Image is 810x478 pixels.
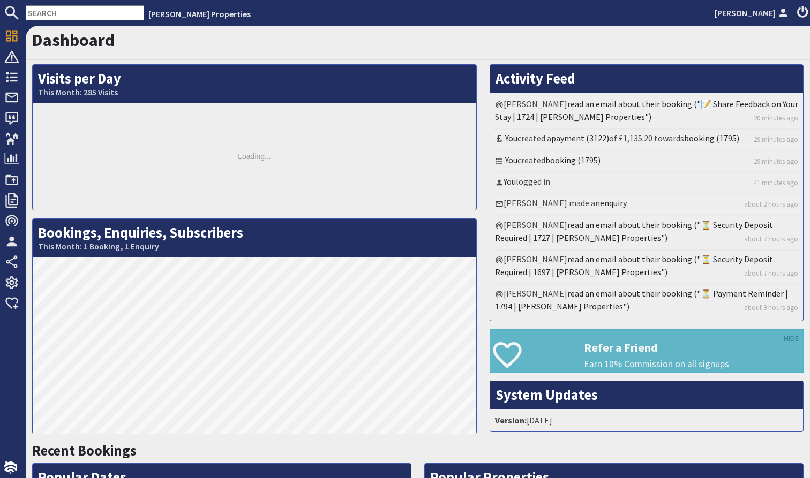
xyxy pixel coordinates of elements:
p: Earn 10% Commission on all signups [584,357,803,371]
a: booking (1795) [684,133,739,143]
a: Refer a Friend Earn 10% Commission on all signups [490,329,804,373]
a: payment (3122) [551,133,609,143]
a: about 7 hours ago [744,234,798,244]
a: HIDE [784,333,799,345]
small: This Month: 1 Booking, 1 Enquiry [38,241,471,252]
a: Dashboard [32,29,115,51]
li: created [493,151,800,173]
div: Loading... [33,103,476,210]
a: You [505,155,517,165]
img: staytech_i_w-64f4e8e9ee0a9c174fd5317b4b171b261742d2d393467e5bdba4413f4f884c10.svg [4,461,17,474]
a: booking (1795) [545,155,601,165]
a: 41 minutes ago [754,178,798,188]
li: [DATE] [493,412,800,429]
a: Recent Bookings [32,442,137,459]
a: read an email about their booking ("⏳ Payment Reminder | 1794 | [PERSON_NAME] Properties") [495,288,788,312]
a: You [505,133,517,143]
a: about 7 hours ago [744,268,798,278]
li: [PERSON_NAME] [493,216,800,251]
a: 20 minutes ago [754,113,798,123]
h3: Refer a Friend [584,340,803,354]
li: created a of £1,135.20 towards [493,130,800,151]
li: logged in [493,173,800,194]
a: 29 minutes ago [754,156,798,166]
a: about 9 hours ago [744,302,798,313]
small: This Month: 285 Visits [38,87,471,97]
h2: Visits per Day [33,65,476,103]
a: Activity Feed [496,70,575,87]
a: read an email about their booking ("⏳ Security Deposit Required | 1727 | [PERSON_NAME] Properties") [495,219,773,243]
li: [PERSON_NAME] made an [493,194,800,216]
a: about 2 hours ago [744,199,798,209]
h2: Bookings, Enquiries, Subscribers [33,219,476,257]
input: SEARCH [26,5,144,20]
a: read an email about their booking ("📝 Share Feedback on Your Stay | 1724 | [PERSON_NAME] Properti... [495,98,798,122]
a: read an email about their booking ("⏳ Security Deposit Required | 1697 | [PERSON_NAME] Properties") [495,254,773,277]
a: You [504,176,516,187]
a: [PERSON_NAME] [715,6,791,19]
strong: Version: [495,415,527,426]
li: [PERSON_NAME] [493,95,800,130]
li: [PERSON_NAME] [493,285,800,318]
a: 29 minutes ago [754,134,798,145]
a: System Updates [496,386,598,404]
li: [PERSON_NAME] [493,251,800,285]
a: [PERSON_NAME] Properties [148,9,251,19]
a: enquiry [600,198,627,208]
